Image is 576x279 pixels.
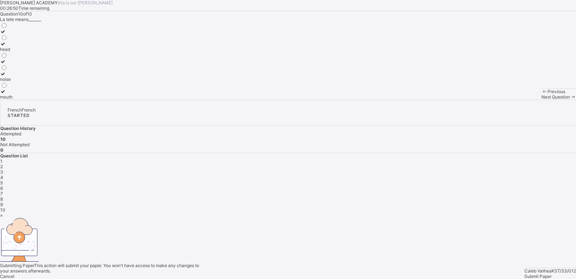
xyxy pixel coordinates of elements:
[0,142,30,147] span: Not Attempted
[525,274,552,279] span: Submit Paper
[0,196,3,202] span: 8
[18,5,49,11] span: Time remaining
[0,175,3,180] span: 4
[0,126,36,131] span: Question History
[525,268,552,274] span: Caleb Vathea
[8,113,30,118] span: STARTED
[0,136,5,142] b: 10
[0,169,3,175] span: 3
[0,158,3,164] span: 1
[0,202,3,207] span: 9
[0,147,3,153] b: 0
[0,164,3,169] span: 2
[8,107,22,113] span: French
[0,180,3,186] span: 5
[0,186,3,191] span: 6
[548,89,565,94] span: Previous
[22,107,36,113] span: French
[541,94,570,100] span: Next Question
[0,207,5,213] span: 10
[0,191,3,196] span: 7
[0,153,28,158] span: Question List
[0,131,21,136] span: Attempted
[552,268,576,274] span: KST/33/012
